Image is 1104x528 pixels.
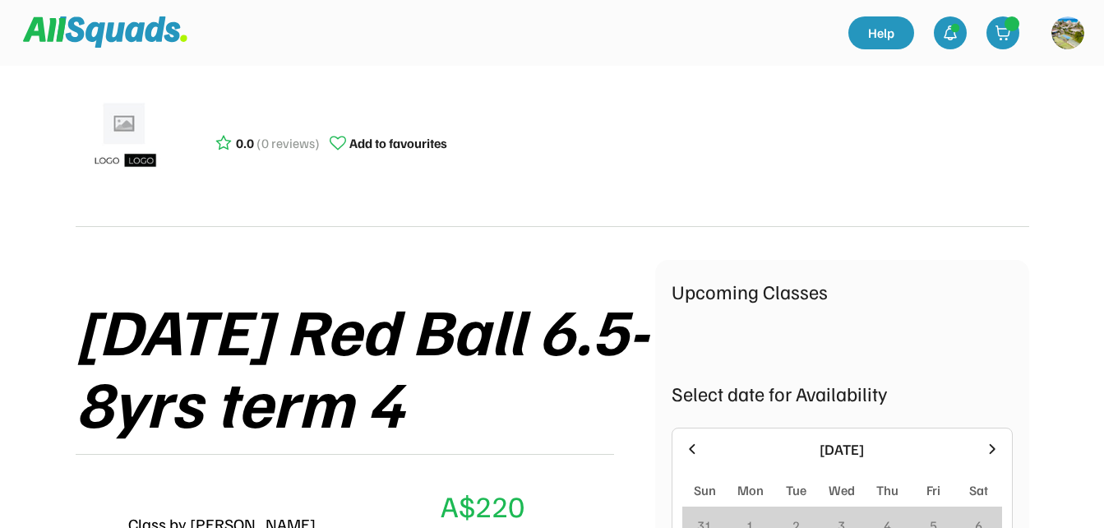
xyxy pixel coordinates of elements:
[694,480,716,500] div: Sun
[256,133,320,153] div: (0 reviews)
[1051,16,1084,49] img: https%3A%2F%2F94044dc9e5d3b3599ffa5e2d56a015ce.cdn.bubble.io%2Ff1727863250124x744008030739924900%...
[76,293,655,438] div: [DATE] Red Ball 6.5-8yrs term 4
[23,16,187,48] img: Squad%20Logo.svg
[84,97,166,179] img: ui-kit-placeholders-product-5_1200x.webp
[441,484,524,528] div: A$220
[926,480,940,500] div: Fri
[942,25,958,41] img: bell-03%20%281%29.svg
[672,276,1013,306] div: Upcoming Classes
[737,480,764,500] div: Mon
[848,16,914,49] a: Help
[349,133,447,153] div: Add to favourites
[710,438,974,461] div: [DATE]
[995,25,1011,41] img: shopping-cart-01%20%281%29.svg
[829,480,855,500] div: Wed
[969,480,988,500] div: Sat
[672,378,1013,408] div: Select date for Availability
[786,480,806,500] div: Tue
[236,133,254,153] div: 0.0
[876,480,898,500] div: Thu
